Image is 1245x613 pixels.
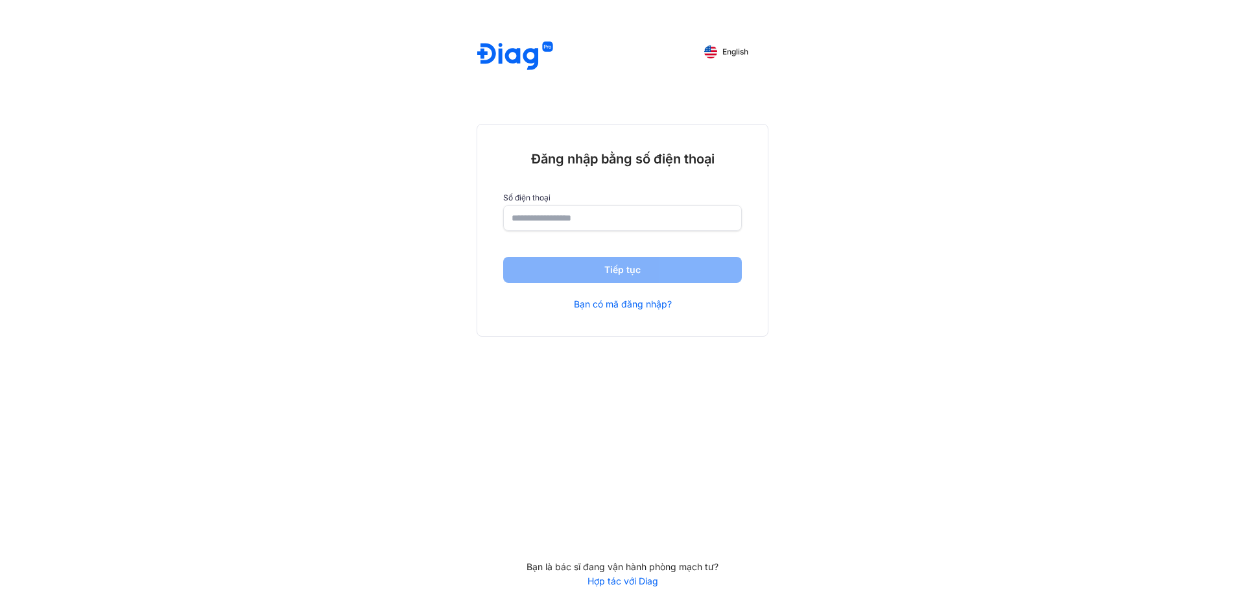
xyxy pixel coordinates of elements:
[477,561,768,573] div: Bạn là bác sĩ đang vận hành phòng mạch tư?
[704,45,717,58] img: English
[695,42,757,62] button: English
[574,298,672,310] a: Bạn có mã đăng nhập?
[477,42,553,72] img: logo
[477,575,768,587] a: Hợp tác với Diag
[503,193,742,202] label: Số điện thoại
[722,47,748,56] span: English
[503,150,742,167] div: Đăng nhập bằng số điện thoại
[503,257,742,283] button: Tiếp tục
